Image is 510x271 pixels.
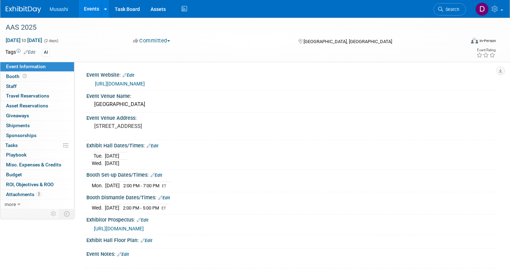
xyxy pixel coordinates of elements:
a: ROI, Objectives & ROO [0,180,74,189]
div: Event Venue Address: [86,113,496,122]
td: [DATE] [105,182,120,189]
a: Attachments2 [0,190,74,199]
span: Playbook [6,152,27,158]
a: [URL][DOMAIN_NAME] [94,226,144,231]
a: Staff [0,82,74,91]
a: Shipments [0,121,74,130]
span: Travel Reservations [6,93,49,99]
a: Playbook [0,150,74,160]
div: AAS 2025 [3,21,454,34]
div: Booth Set-up Dates/Times: [86,170,496,179]
a: Edit [123,73,134,78]
span: Booth [6,73,28,79]
div: Exhibit Hall Floor Plan: [86,235,496,244]
div: Event Format [423,37,496,47]
span: [GEOGRAPHIC_DATA], [GEOGRAPHIC_DATA] [304,39,392,44]
a: Misc. Expenses & Credits [0,160,74,170]
div: Event Rating [476,48,495,52]
div: [GEOGRAPHIC_DATA] [92,99,491,110]
div: Event Notes: [86,249,496,258]
span: 2:00 PM - 7:00 PM [123,183,159,188]
div: AI [42,49,50,56]
a: Sponsorships [0,131,74,140]
td: Tags [5,48,35,57]
button: Committed [131,37,173,45]
a: Travel Reservations [0,91,74,101]
td: [DATE] [105,160,119,167]
span: (2 days) [44,39,58,43]
span: to [21,37,27,43]
a: Giveaways [0,111,74,120]
div: Exhibitor Prospectus: [86,214,496,224]
a: Edit [158,195,170,200]
span: Tasks [5,142,18,148]
td: Mon. [92,182,105,189]
a: Event Information [0,62,74,71]
span: Giveaways [6,113,29,118]
pre: [STREET_ADDRESS] [94,123,249,129]
span: Shipments [6,123,30,128]
a: Edit [151,173,162,178]
a: Edit [141,238,152,243]
span: Booth not reserved yet [21,73,28,79]
span: Budget [6,172,22,177]
a: Search [433,3,466,16]
span: [DATE] [DATE] [5,37,42,43]
td: Wed. [92,160,105,167]
div: Booth Dismantle Dates/Times: [86,192,496,201]
span: Attachments [6,192,41,197]
div: Event Website: [86,70,496,79]
td: [DATE] [105,204,119,212]
a: Edit [117,252,129,257]
span: Search [443,7,459,12]
a: Edit [147,143,158,148]
a: Edit [24,50,35,55]
span: ET [162,184,166,188]
span: 2 [36,192,41,197]
span: Asset Reservations [6,103,48,108]
img: Daniel Agar [475,2,489,16]
a: Asset Reservations [0,101,74,111]
div: Exhibit Hall Dates/Times: [86,140,496,149]
a: more [0,200,74,209]
span: ET [161,206,166,211]
a: Edit [137,218,148,223]
a: Tasks [0,141,74,150]
td: [DATE] [105,152,119,160]
span: more [5,201,16,207]
td: Personalize Event Tab Strip [47,209,60,218]
td: Wed. [92,204,105,212]
img: Format-Inperson.png [471,38,478,43]
span: Staff [6,83,17,89]
span: Musashi [50,6,68,12]
a: [URL][DOMAIN_NAME] [95,81,145,87]
td: Tue. [92,152,105,160]
td: Toggle Event Tabs [60,209,74,218]
span: Event Information [6,64,46,69]
div: In-Person [479,38,496,43]
img: ExhibitDay [6,6,41,13]
span: ROI, Objectives & ROO [6,182,53,187]
span: 2:00 PM - 5:00 PM [123,205,159,211]
span: Misc. Expenses & Credits [6,162,61,167]
a: Budget [0,170,74,179]
div: Event Venue Name: [86,91,496,100]
span: Sponsorships [6,132,36,138]
a: Booth [0,72,74,81]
